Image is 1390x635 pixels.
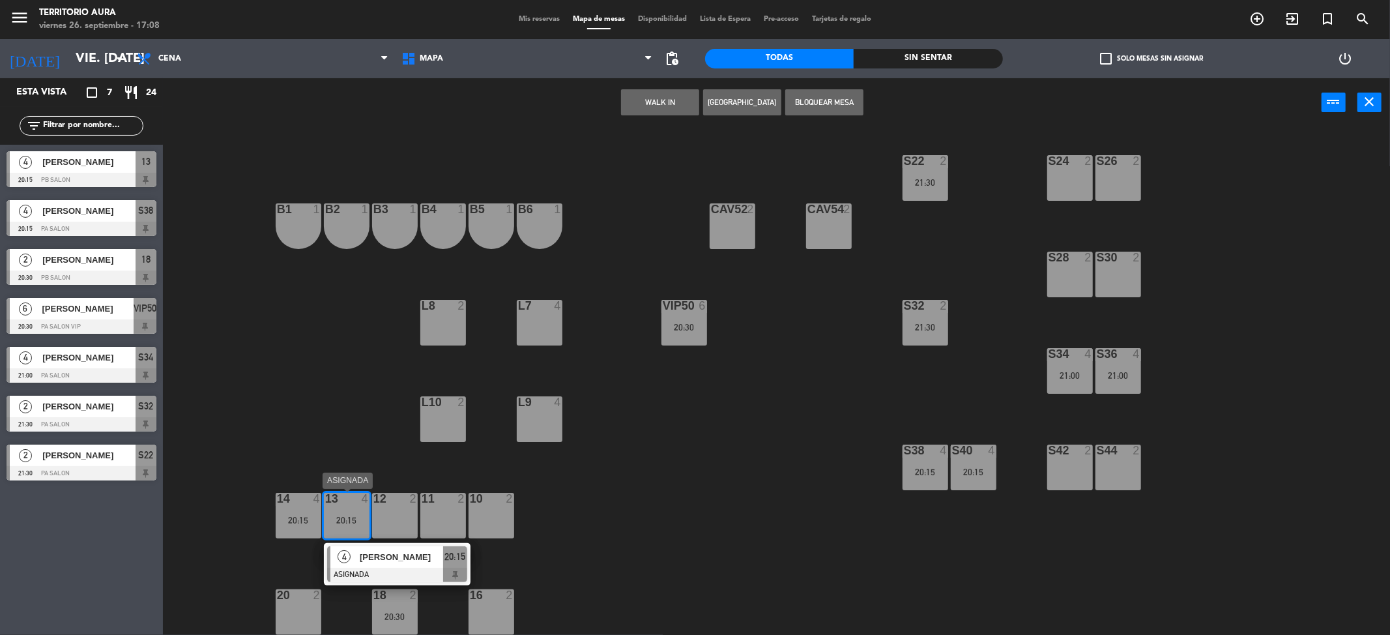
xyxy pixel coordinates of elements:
[1133,155,1140,167] div: 2
[1047,371,1093,380] div: 21:00
[146,85,156,100] span: 24
[19,400,32,413] span: 2
[1084,445,1092,456] div: 2
[42,204,136,218] span: [PERSON_NAME]
[699,300,706,312] div: 6
[19,303,32,316] span: 6
[903,467,948,477] div: 20:15
[1049,155,1049,167] div: S24
[1100,53,1203,65] label: Solo mesas sin asignar
[84,85,100,100] i: crop_square
[19,449,32,462] span: 2
[360,550,443,564] span: [PERSON_NAME]
[420,54,443,63] span: MAPA
[39,20,160,33] div: viernes 26. septiembre - 17:08
[42,351,136,364] span: [PERSON_NAME]
[134,301,156,316] span: VIP50
[19,351,32,364] span: 4
[512,16,566,23] span: Mis reservas
[42,400,136,413] span: [PERSON_NAME]
[42,253,136,267] span: [PERSON_NAME]
[518,203,519,215] div: B6
[1284,11,1300,27] i: exit_to_app
[39,7,160,20] div: TERRITORIO AURA
[805,16,878,23] span: Tarjetas de regalo
[277,203,278,215] div: B1
[693,16,757,23] span: Lista de Espera
[361,493,369,505] div: 4
[506,493,514,505] div: 2
[457,300,465,312] div: 2
[1362,94,1378,110] i: close
[323,473,373,489] div: ASIGNADA
[409,589,417,601] div: 2
[444,549,465,565] span: 20:15
[409,493,417,505] div: 2
[373,493,374,505] div: 12
[139,398,154,414] span: S32
[518,300,519,312] div: L7
[951,467,996,477] div: 20:15
[988,445,996,456] div: 4
[1049,445,1049,456] div: S42
[554,300,562,312] div: 4
[26,118,42,134] i: filter_list
[123,85,139,100] i: restaurant
[661,323,707,332] div: 20:30
[10,8,29,32] button: menu
[313,493,321,505] div: 4
[1084,252,1092,263] div: 2
[139,447,154,463] span: S22
[807,203,808,215] div: CAV54
[903,178,948,187] div: 21:30
[277,589,278,601] div: 20
[7,85,94,100] div: Esta vista
[373,589,374,601] div: 18
[952,445,953,456] div: S40
[325,493,326,505] div: 13
[313,203,321,215] div: 1
[665,51,680,66] span: pending_actions
[621,89,699,115] button: WALK IN
[372,612,418,621] div: 20:30
[1133,348,1140,360] div: 4
[1133,445,1140,456] div: 2
[1095,371,1141,380] div: 21:00
[277,493,278,505] div: 14
[1100,53,1112,65] span: check_box_outline_blank
[141,154,151,170] span: 13
[1322,93,1346,112] button: power_input
[711,203,712,215] div: CAV52
[785,89,863,115] button: Bloquear Mesa
[1049,252,1049,263] div: S28
[457,203,465,215] div: 1
[1249,11,1265,27] i: add_circle_outline
[1084,348,1092,360] div: 4
[757,16,805,23] span: Pre-acceso
[313,589,321,601] div: 2
[276,516,321,525] div: 20:15
[141,252,151,267] span: 18
[42,302,134,316] span: [PERSON_NAME]
[325,203,326,215] div: B2
[1357,93,1382,112] button: close
[1355,11,1370,27] i: search
[1049,348,1049,360] div: S34
[854,49,1003,68] div: Sin sentar
[139,349,154,365] span: S34
[703,89,781,115] button: [GEOGRAPHIC_DATA]
[457,396,465,408] div: 2
[107,85,112,100] span: 7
